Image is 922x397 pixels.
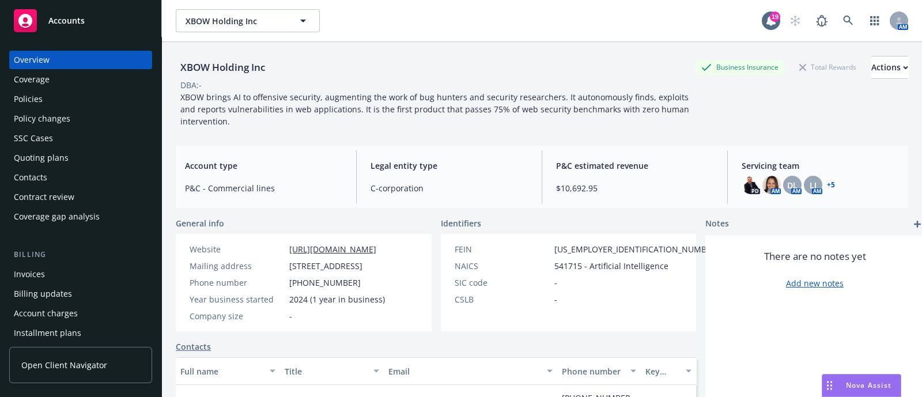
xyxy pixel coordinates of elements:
[289,277,361,289] span: [PHONE_NUMBER]
[180,365,263,377] div: Full name
[645,365,679,377] div: Key contact
[641,357,696,385] button: Key contact
[554,260,668,272] span: 541715 - Artificial Intelligence
[827,182,835,188] a: +5
[14,149,69,167] div: Quoting plans
[176,341,211,353] a: Contacts
[190,310,285,322] div: Company size
[9,285,152,303] a: Billing updates
[190,293,285,305] div: Year business started
[176,217,224,229] span: General info
[554,293,557,305] span: -
[837,9,860,32] a: Search
[705,217,729,231] span: Notes
[176,357,280,385] button: Full name
[14,109,70,128] div: Policy changes
[21,359,107,371] span: Open Client Navigator
[455,260,550,272] div: NAICS
[696,60,784,74] div: Business Insurance
[14,70,50,89] div: Coverage
[176,60,270,75] div: XBOW Holding Inc
[441,217,481,229] span: Identifiers
[9,129,152,148] a: SSC Cases
[186,15,285,27] span: XBOW Holding Inc
[371,182,528,194] span: C-corporation
[176,9,320,32] button: XBOW Holding Inc
[556,160,713,172] span: P&C estimated revenue
[14,265,45,283] div: Invoices
[863,9,886,32] a: Switch app
[190,260,285,272] div: Mailing address
[9,249,152,260] div: Billing
[9,90,152,108] a: Policies
[9,207,152,226] a: Coverage gap analysis
[562,365,623,377] div: Phone number
[455,243,550,255] div: FEIN
[793,60,862,74] div: Total Rewards
[14,168,47,187] div: Contacts
[455,277,550,289] div: SIC code
[9,51,152,69] a: Overview
[285,365,367,377] div: Title
[762,176,781,194] img: photo
[9,149,152,167] a: Quoting plans
[289,310,292,322] span: -
[786,277,844,289] a: Add new notes
[770,12,780,22] div: 19
[742,176,760,194] img: photo
[822,375,837,396] div: Drag to move
[554,277,557,289] span: -
[289,293,385,305] span: 2024 (1 year in business)
[180,92,691,127] span: XBOW brings AI to offensive security, augmenting the work of bug hunters and security researchers...
[388,365,540,377] div: Email
[48,16,85,25] span: Accounts
[871,56,908,78] div: Actions
[556,182,713,194] span: $10,692.95
[9,70,152,89] a: Coverage
[9,304,152,323] a: Account charges
[185,160,342,172] span: Account type
[557,357,640,385] button: Phone number
[742,160,899,172] span: Servicing team
[14,285,72,303] div: Billing updates
[384,357,557,385] button: Email
[9,5,152,37] a: Accounts
[784,9,807,32] a: Start snowing
[14,304,78,323] div: Account charges
[190,243,285,255] div: Website
[9,109,152,128] a: Policy changes
[455,293,550,305] div: CSLB
[9,168,152,187] a: Contacts
[810,9,833,32] a: Report a Bug
[787,179,798,191] span: DL
[289,244,376,255] a: [URL][DOMAIN_NAME]
[14,188,74,206] div: Contract review
[14,129,53,148] div: SSC Cases
[14,324,81,342] div: Installment plans
[371,160,528,172] span: Legal entity type
[289,260,362,272] span: [STREET_ADDRESS]
[14,90,43,108] div: Policies
[280,357,384,385] button: Title
[14,51,50,69] div: Overview
[822,374,901,397] button: Nova Assist
[554,243,719,255] span: [US_EMPLOYER_IDENTIFICATION_NUMBER]
[810,179,817,191] span: LI
[14,207,100,226] div: Coverage gap analysis
[185,182,342,194] span: P&C - Commercial lines
[9,265,152,283] a: Invoices
[9,188,152,206] a: Contract review
[190,277,285,289] div: Phone number
[180,79,202,91] div: DBA: -
[764,249,866,263] span: There are no notes yet
[9,324,152,342] a: Installment plans
[846,380,891,390] span: Nova Assist
[871,56,908,79] button: Actions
